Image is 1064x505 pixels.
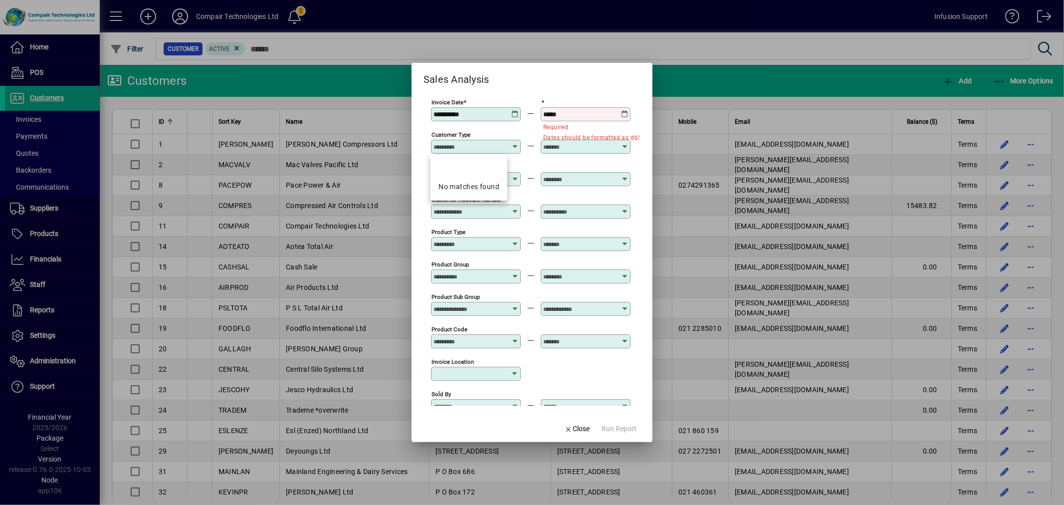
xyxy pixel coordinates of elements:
[431,326,467,333] mat-label: Product Code
[543,121,623,132] mat-error: Required
[431,131,470,138] mat-label: Customer Type
[438,182,499,192] div: No matches found
[431,391,451,398] mat-label: Sold By
[431,229,465,236] mat-label: Product Type
[430,178,507,197] mat-option: No matches found
[431,99,463,106] mat-label: Invoice Date
[560,420,594,438] button: Close
[412,63,501,87] h2: Sales Analysis
[431,293,480,300] mat-label: Product Sub Group
[564,424,590,434] span: Close
[431,261,469,268] mat-label: Product Group
[431,358,474,365] mat-label: Invoice location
